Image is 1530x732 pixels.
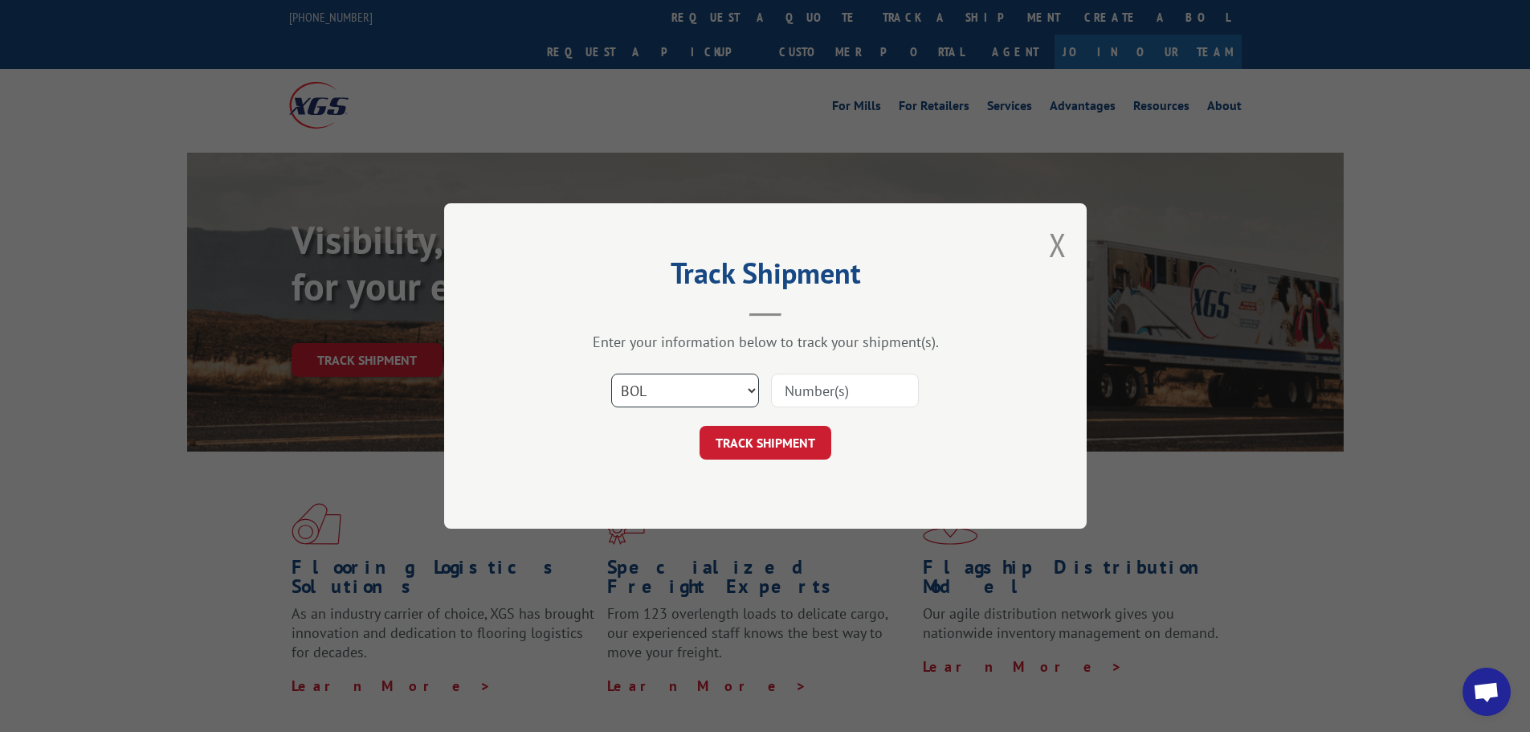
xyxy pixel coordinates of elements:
a: Open chat [1463,668,1511,716]
input: Number(s) [771,374,919,407]
h2: Track Shipment [524,262,1006,292]
button: Close modal [1049,223,1067,266]
div: Enter your information below to track your shipment(s). [524,333,1006,351]
button: TRACK SHIPMENT [700,426,831,460]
